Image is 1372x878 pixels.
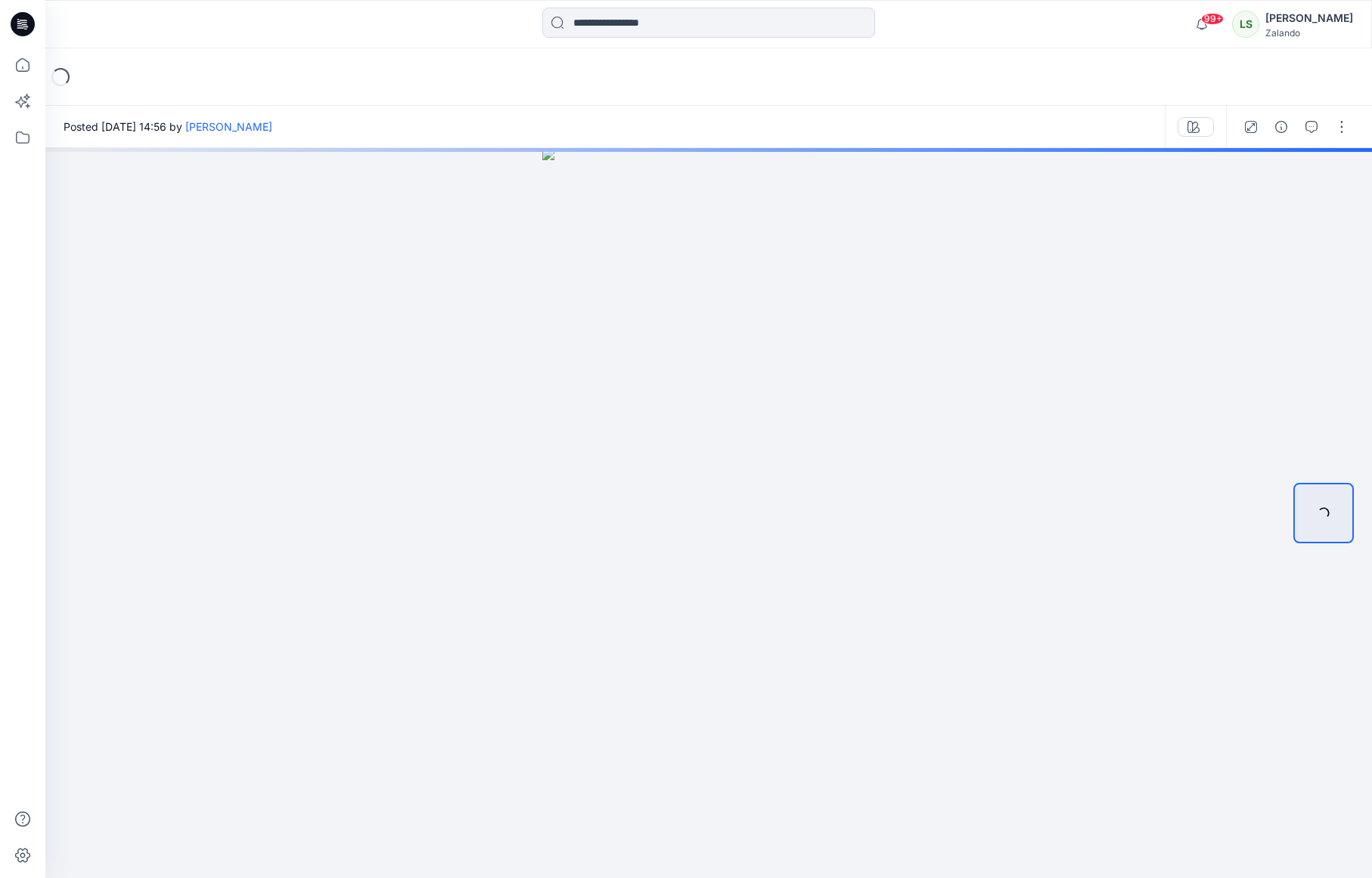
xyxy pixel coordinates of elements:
[542,148,875,878] img: eyJhbGciOiJIUzI1NiIsImtpZCI6IjAiLCJzbHQiOiJzZXMiLCJ0eXAiOiJKV1QifQ.eyJkYXRhIjp7InR5cGUiOiJzdG9yYW...
[64,119,272,134] span: Posted [DATE] 14:56 by
[1269,115,1293,139] button: Details
[1265,9,1353,27] div: [PERSON_NAME]
[1232,11,1259,38] div: LS
[185,120,272,133] a: [PERSON_NAME]
[1265,27,1353,39] div: Zalando
[1201,13,1224,25] span: 99+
